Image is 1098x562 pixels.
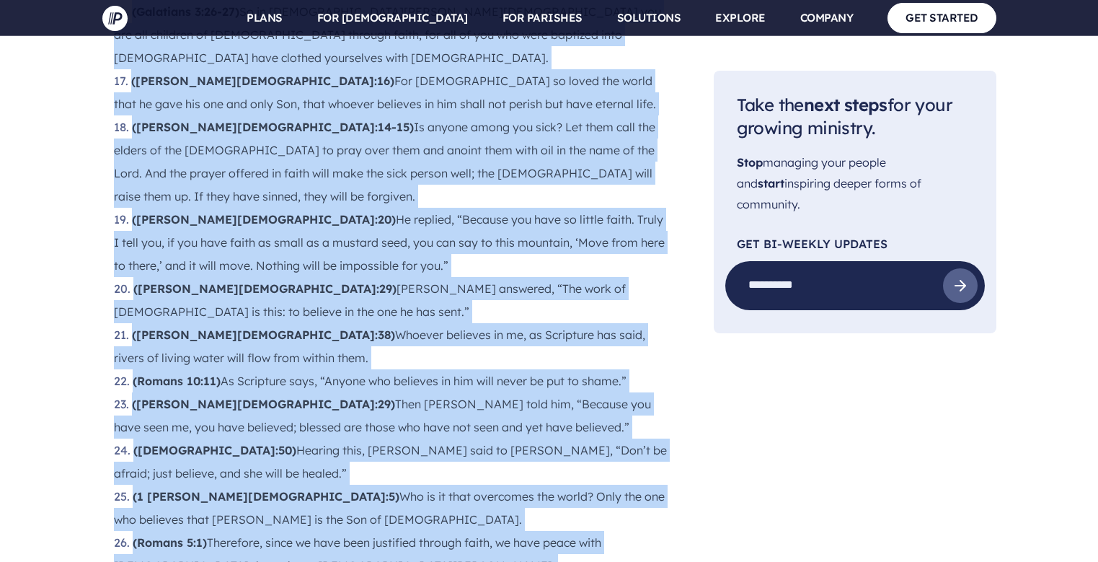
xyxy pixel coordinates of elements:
[114,208,668,277] li: He replied, “Because you have so little faith. Truly I tell you, if you have faith as small as a ...
[758,176,784,190] span: start
[737,153,973,215] p: managing your people and inspiring deeper forms of community.
[133,489,399,504] strong: (1 [PERSON_NAME][DEMOGRAPHIC_DATA]:5)
[114,439,668,485] li: Hearing this, [PERSON_NAME] said to [PERSON_NAME], “Don’t be afraid; just believe, and she will b...
[114,281,626,319] span: [PERSON_NAME] answered, “The work of [DEMOGRAPHIC_DATA] is this: to believe in the one he has sent.”
[131,74,394,88] strong: ([PERSON_NAME][DEMOGRAPHIC_DATA]:16)
[132,328,395,342] strong: ([PERSON_NAME][DEMOGRAPHIC_DATA]:38)
[114,485,668,531] li: Who is it that overcomes the world? Only the one who believes that [PERSON_NAME] is the Son of [D...
[133,281,397,296] strong: ([PERSON_NAME][DEMOGRAPHIC_DATA]:29)
[114,115,668,208] li: Is anyone among you sick? Let them call the elders of the [DEMOGRAPHIC_DATA] to pray over them an...
[737,94,952,139] span: Take the for your growing ministry.
[133,535,207,550] strong: (Romans 5:1)
[133,374,221,388] strong: (Romans 10:11)
[804,94,887,115] span: next steps
[114,369,668,392] li: As Scripture says, “Anyone who believes in him will never be put to shame.”
[132,120,414,134] strong: ([PERSON_NAME][DEMOGRAPHIC_DATA]:14-15)
[737,238,973,250] p: Get Bi-Weekly Updates
[132,397,395,411] strong: ([PERSON_NAME][DEMOGRAPHIC_DATA]:29)
[114,392,668,439] li: Then [PERSON_NAME] told him, “Because you have seen me, you have believed; blessed are those who ...
[132,212,396,227] strong: ([PERSON_NAME][DEMOGRAPHIC_DATA]:20)
[737,156,763,170] span: Stop
[114,323,668,369] li: Whoever believes in me, as Scripture has said, rivers of living water will flow from within them.
[114,69,668,115] li: For [DEMOGRAPHIC_DATA] so loved the world that he gave his one and only Son, that whoever believe...
[133,443,296,457] strong: ([DEMOGRAPHIC_DATA]:50)
[887,3,996,32] a: GET STARTED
